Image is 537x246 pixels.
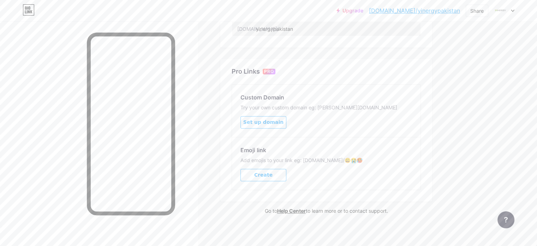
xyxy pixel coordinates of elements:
span: PRO [264,69,274,74]
button: Set up domain [240,116,286,128]
div: Custom Domain [240,93,412,102]
div: Emoji link [240,146,412,154]
span: Create [254,172,273,178]
button: Create [240,169,286,181]
div: Go to to learn more or to contact support. [220,207,432,214]
a: Help Center [277,208,306,214]
div: Pro Links [232,67,260,76]
span: Set up domain [243,119,284,125]
div: Share [470,7,484,15]
div: [DOMAIN_NAME]/ [237,25,279,33]
img: yinergypakistan [494,4,507,17]
div: Add emojis to your link eg: [DOMAIN_NAME]/😄😭🥵 [240,157,412,163]
input: username [232,22,420,36]
a: [DOMAIN_NAME]/yinergypakistan [369,6,460,15]
a: Upgrade [336,8,363,13]
div: Try your own custom domain eg: [PERSON_NAME][DOMAIN_NAME] [240,104,412,110]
